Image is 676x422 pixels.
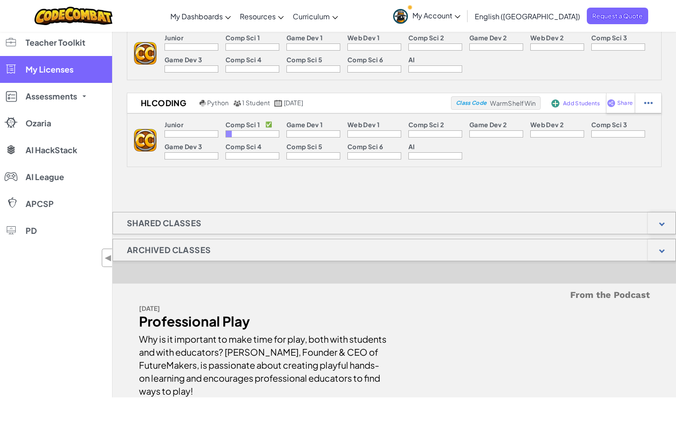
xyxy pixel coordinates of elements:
[240,12,276,21] span: Resources
[199,100,206,107] img: python.png
[591,34,627,41] p: Comp Sci 3
[408,143,415,150] p: AI
[139,315,388,328] div: Professional Play
[286,34,323,41] p: Game Dev 1
[139,302,388,315] div: [DATE]
[274,100,282,107] img: calendar.svg
[490,99,536,107] span: WarmShelfWin
[207,99,229,107] span: Python
[225,34,260,41] p: Comp Sci 1
[347,143,383,150] p: Comp Sci 6
[265,121,272,128] p: ✅
[127,96,197,110] h2: HLCoding
[170,12,223,21] span: My Dashboards
[347,121,380,128] p: Web Dev 1
[127,96,451,110] a: HLCoding Python 1 Student [DATE]
[591,121,627,128] p: Comp Sci 3
[475,12,580,21] span: English ([GEOGRAPHIC_DATA])
[35,7,113,25] img: CodeCombat logo
[587,8,648,24] a: Request a Quote
[456,100,486,106] span: Class Code
[165,56,202,63] p: Game Dev 3
[26,65,74,73] span: My Licenses
[530,34,563,41] p: Web Dev 2
[607,99,615,107] img: IconShare_Purple.svg
[113,239,225,261] h1: Archived Classes
[644,99,653,107] img: IconStudentEllipsis.svg
[225,56,261,63] p: Comp Sci 4
[26,39,85,47] span: Teacher Toolkit
[139,328,388,397] div: Why is it important to make time for play, both with students and with educators? [PERSON_NAME], ...
[617,100,633,106] span: Share
[284,99,303,107] span: [DATE]
[286,143,322,150] p: Comp Sci 5
[166,4,235,28] a: My Dashboards
[288,4,342,28] a: Curriculum
[293,12,330,21] span: Curriculum
[469,121,507,128] p: Game Dev 2
[165,34,183,41] p: Junior
[389,2,465,30] a: My Account
[530,121,563,128] p: Web Dev 2
[134,129,156,151] img: logo
[408,34,444,41] p: Comp Sci 2
[26,119,51,127] span: Ozaria
[165,143,202,150] p: Game Dev 3
[470,4,585,28] a: English ([GEOGRAPHIC_DATA])
[347,56,383,63] p: Comp Sci 6
[551,99,559,108] img: IconAddStudents.svg
[242,99,270,107] span: 1 Student
[233,100,241,107] img: MultipleUsers.png
[104,251,112,264] span: ◀
[225,143,261,150] p: Comp Sci 4
[165,121,183,128] p: Junior
[286,121,323,128] p: Game Dev 1
[134,42,156,65] img: logo
[563,101,600,106] span: Add Students
[286,56,322,63] p: Comp Sci 5
[139,288,650,302] h5: From the Podcast
[235,4,288,28] a: Resources
[408,56,415,63] p: AI
[26,92,77,100] span: Assessments
[412,11,460,20] span: My Account
[469,34,507,41] p: Game Dev 2
[225,121,260,128] p: Comp Sci 1
[393,9,408,24] img: avatar
[408,121,444,128] p: Comp Sci 2
[26,146,77,154] span: AI HackStack
[347,34,380,41] p: Web Dev 1
[26,173,64,181] span: AI League
[113,212,216,234] h1: Shared Classes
